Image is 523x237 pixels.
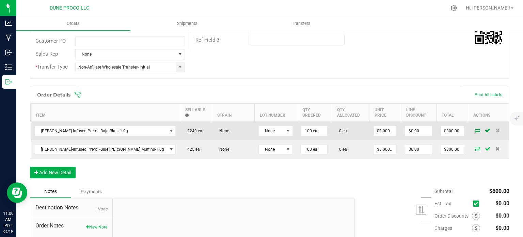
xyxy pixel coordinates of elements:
[495,225,509,231] span: $0.00
[76,49,176,59] span: None
[259,145,284,154] span: None
[437,103,468,121] th: Total
[495,212,509,219] span: $0.00
[3,229,13,234] p: 09/19
[86,224,107,230] button: New Note
[35,126,176,136] span: NO DATA FOUND
[195,37,219,43] span: Ref Field 3
[35,126,167,136] span: [PERSON_NAME]-Infused Preroll-Baja Blast-1.0g
[180,103,212,121] th: Sellable
[301,126,327,136] input: 0
[441,126,464,136] input: 0
[130,16,244,31] a: Shipments
[212,103,254,121] th: Strain
[35,222,107,230] span: Order Notes
[466,5,510,11] span: Hi, [PERSON_NAME]!
[369,103,401,121] th: Unit Price
[301,145,327,154] input: 0
[5,49,12,56] inline-svg: Inbound
[216,147,229,152] span: None
[35,51,58,57] span: Sales Rep
[35,204,107,212] span: Destination Notes
[5,20,12,27] inline-svg: Analytics
[58,20,89,27] span: Orders
[434,201,470,206] span: Est. Tax
[244,16,359,31] a: Transfers
[50,5,89,11] span: DUNE PROCO LLC
[184,147,200,152] span: 425 ea
[5,34,12,41] inline-svg: Manufacturing
[493,147,503,151] span: Delete Order Detail
[473,199,482,208] span: Calculate excise tax
[336,129,347,133] span: 0 ea
[16,16,130,31] a: Orders
[434,189,453,194] span: Subtotal
[493,128,503,132] span: Delete Order Detail
[434,225,472,231] span: Charges
[7,182,27,203] iframe: Resource center
[489,188,509,194] span: $600.00
[97,207,107,211] span: None
[184,129,202,133] span: 3243 ea
[401,103,436,121] th: Line Discount
[5,64,12,71] inline-svg: Inventory
[405,126,432,136] input: 0
[30,185,71,198] div: Notes
[30,167,76,178] button: Add New Detail
[254,103,297,121] th: Lot Number
[37,92,70,98] h1: Order Details
[35,64,68,70] span: Transfer Type
[283,20,320,27] span: Transfers
[31,103,180,121] th: Item
[405,145,432,154] input: 0
[449,5,458,11] div: Manage settings
[482,147,493,151] span: Save Order Detail
[482,128,493,132] span: Save Order Detail
[297,103,332,121] th: Qty Ordered
[71,186,112,198] div: Payments
[259,126,284,136] span: None
[5,78,12,85] inline-svg: Outbound
[434,213,472,219] span: Order Discounts
[3,210,13,229] p: 11:00 AM PDT
[35,38,66,44] span: Customer PO
[168,20,207,27] span: Shipments
[374,145,397,154] input: 0
[441,145,464,154] input: 0
[332,103,369,121] th: Qty Allocated
[495,200,509,207] span: $0.00
[216,129,229,133] span: None
[374,126,397,136] input: 0
[336,147,347,152] span: 0 ea
[35,144,176,154] span: NO DATA FOUND
[468,103,509,121] th: Actions
[35,145,167,154] span: [PERSON_NAME]-Infused Preroll-Blue [PERSON_NAME] Muffins-1.0g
